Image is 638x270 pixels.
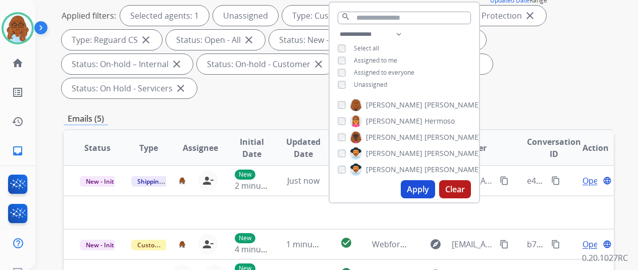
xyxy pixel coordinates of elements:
[235,244,289,255] span: 4 minutes ago
[341,12,350,21] mat-icon: search
[179,177,185,184] img: agent-avatar
[12,116,24,128] mat-icon: history
[500,176,509,185] mat-icon: content_copy
[366,116,422,126] span: [PERSON_NAME]
[287,175,320,186] span: Just now
[235,233,255,243] p: New
[62,78,197,98] div: Status: On Hold - Servicers
[582,238,603,250] span: Open
[366,165,422,175] span: [PERSON_NAME]
[197,54,335,74] div: Status: On-hold - Customer
[312,58,325,70] mat-icon: close
[235,180,289,191] span: 2 minutes ago
[562,130,614,166] th: Action
[282,6,410,26] div: Type: Customer Support
[424,100,481,110] span: [PERSON_NAME]
[12,145,24,157] mat-icon: inbox
[414,6,546,26] div: Type: Shipping Protection
[582,252,628,264] p: 0.20.1027RC
[424,148,481,158] span: [PERSON_NAME]
[202,238,214,250] mat-icon: person_remove
[213,6,278,26] div: Unassigned
[140,34,152,46] mat-icon: close
[64,113,108,125] p: Emails (5)
[286,239,336,250] span: 1 minute ago
[243,34,255,46] mat-icon: close
[62,54,193,74] div: Status: On-hold – Internal
[401,180,435,198] button: Apply
[354,68,414,77] span: Assigned to everyone
[12,86,24,98] mat-icon: list_alt
[340,237,352,249] mat-icon: check_circle
[12,57,24,69] mat-icon: home
[84,142,111,154] span: Status
[354,56,397,65] span: Assigned to me
[235,136,270,160] span: Initial Date
[524,10,536,22] mat-icon: close
[62,10,116,22] p: Applied filters:
[80,240,127,250] span: New - Initial
[354,80,387,89] span: Unassigned
[354,44,379,52] span: Select all
[582,175,603,187] span: Open
[366,132,422,142] span: [PERSON_NAME]
[131,240,197,250] span: Customer Support
[527,136,581,160] span: Conversation ID
[372,239,601,250] span: Webform from [EMAIL_ADDRESS][DOMAIN_NAME] on [DATE]
[202,175,214,187] mat-icon: person_remove
[286,136,321,160] span: Updated Date
[366,148,422,158] span: [PERSON_NAME]
[424,132,481,142] span: [PERSON_NAME]
[424,165,481,175] span: [PERSON_NAME]
[131,176,200,187] span: Shipping Protection
[179,241,185,248] img: agent-avatar
[183,142,218,154] span: Assignee
[171,58,183,70] mat-icon: close
[120,6,209,26] div: Selected agents: 1
[80,176,127,187] span: New - Initial
[269,30,376,50] div: Status: New - Initial
[500,240,509,249] mat-icon: content_copy
[235,170,255,180] p: New
[62,30,162,50] div: Type: Reguard CS
[603,176,612,185] mat-icon: language
[430,238,442,250] mat-icon: explore
[452,238,494,250] span: [EMAIL_ADDRESS][DOMAIN_NAME]
[366,100,422,110] span: [PERSON_NAME]
[551,176,560,185] mat-icon: content_copy
[139,142,158,154] span: Type
[424,116,455,126] span: Hermoso
[166,30,265,50] div: Status: Open - All
[4,14,32,42] img: avatar
[551,240,560,249] mat-icon: content_copy
[439,180,471,198] button: Clear
[175,82,187,94] mat-icon: close
[603,240,612,249] mat-icon: language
